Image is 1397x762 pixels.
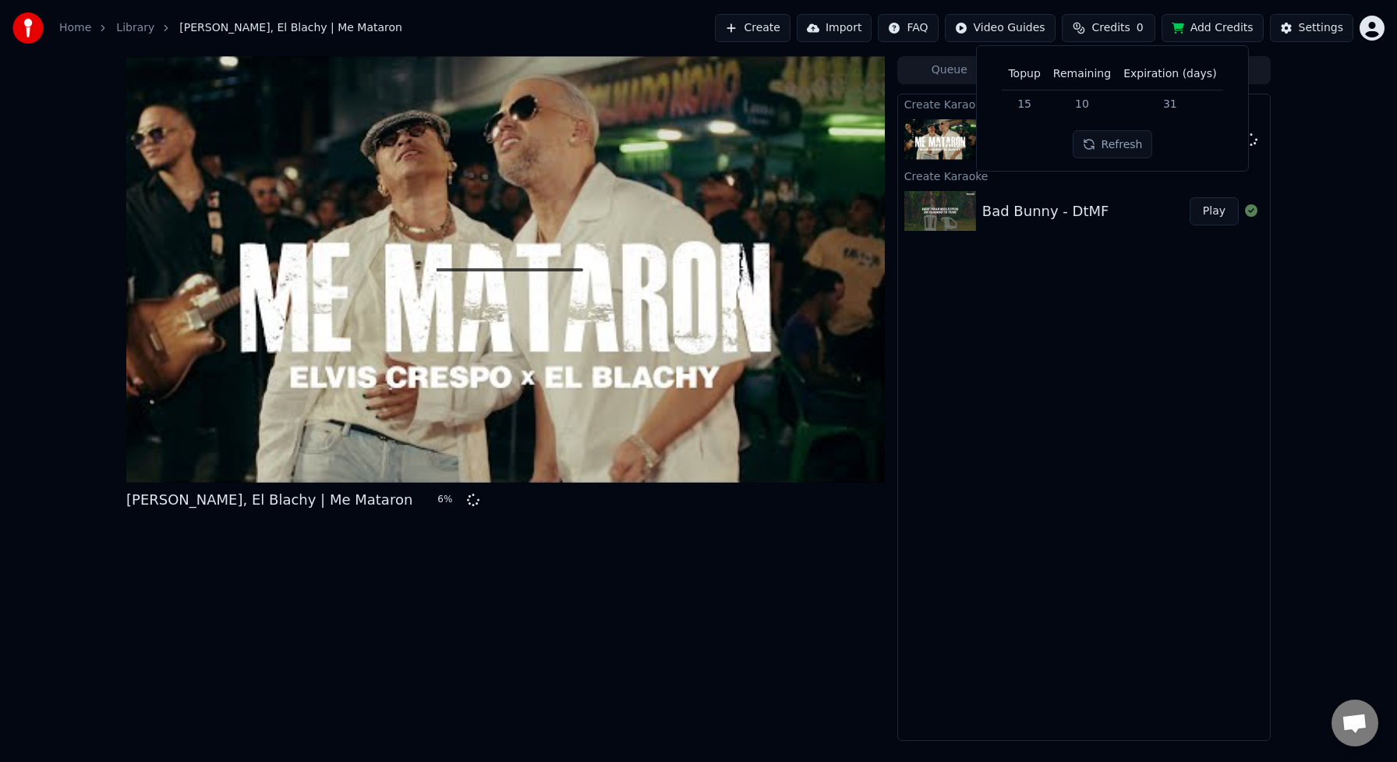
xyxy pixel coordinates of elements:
td: 15 [1002,90,1046,118]
button: Play [1190,197,1239,225]
a: Home [59,20,91,36]
th: Expiration (days) [1117,58,1222,90]
div: Create Karaoke [898,94,1270,113]
button: Import [797,14,872,42]
button: Create [715,14,790,42]
button: Queue [900,59,1023,82]
div: Settings [1299,20,1343,36]
td: 31 [1117,90,1222,118]
button: Settings [1270,14,1353,42]
nav: breadcrumb [59,20,402,36]
div: Create Karaoke [898,166,1270,185]
button: FAQ [878,14,938,42]
span: 0 [1137,20,1144,36]
img: youka [12,12,44,44]
span: [PERSON_NAME], El Blachy | Me Mataron [179,20,402,36]
th: Remaining [1047,58,1117,90]
th: Topup [1002,58,1046,90]
span: ( 1 ) [975,62,991,78]
div: Open chat [1332,700,1378,746]
a: Library [116,20,154,36]
button: Add Credits [1162,14,1264,42]
span: Credits [1091,20,1130,36]
td: 10 [1047,90,1117,118]
div: 6 % [437,494,461,506]
div: Bad Bunny - DtMF [982,200,1109,222]
button: Credits0 [1062,14,1155,42]
div: [PERSON_NAME], El Blachy | Me Mataron [126,489,412,511]
button: Refresh [1073,130,1153,158]
button: Video Guides [945,14,1056,42]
